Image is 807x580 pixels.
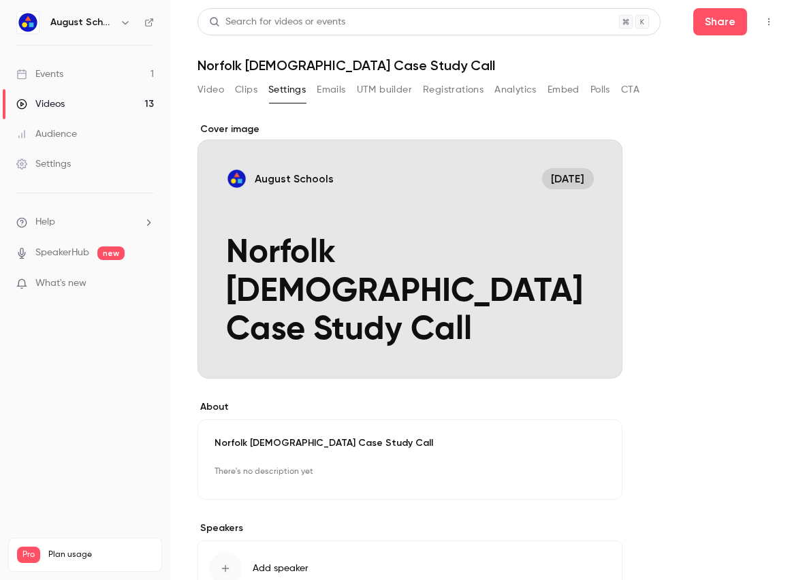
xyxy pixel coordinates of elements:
[48,549,153,560] span: Plan usage
[35,215,55,229] span: Help
[35,276,86,291] span: What's new
[357,79,412,101] button: UTM builder
[16,97,65,111] div: Videos
[17,12,39,33] img: August Schools
[423,79,484,101] button: Registrations
[16,157,71,171] div: Settings
[317,79,345,101] button: Emails
[35,246,89,260] a: SpeakerHub
[17,547,40,563] span: Pro
[215,436,605,450] p: Norfolk [DEMOGRAPHIC_DATA] Case Study Call
[693,8,747,35] button: Share
[235,79,257,101] button: Clips
[197,57,780,74] h1: Norfolk [DEMOGRAPHIC_DATA] Case Study Call
[215,461,605,483] p: There's no description yet
[16,67,63,81] div: Events
[197,79,224,101] button: Video
[16,215,154,229] li: help-dropdown-opener
[16,127,77,141] div: Audience
[209,15,345,29] div: Search for videos or events
[197,123,622,378] section: Cover image
[138,278,154,290] iframe: Noticeable Trigger
[197,400,622,414] label: About
[197,123,622,136] label: Cover image
[758,11,780,33] button: Top Bar Actions
[548,79,580,101] button: Embed
[621,79,639,101] button: CTA
[97,246,125,260] span: new
[197,521,622,535] label: Speakers
[494,79,537,101] button: Analytics
[590,79,610,101] button: Polls
[268,79,306,101] button: Settings
[253,562,308,575] span: Add speaker
[50,16,114,29] h6: August Schools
